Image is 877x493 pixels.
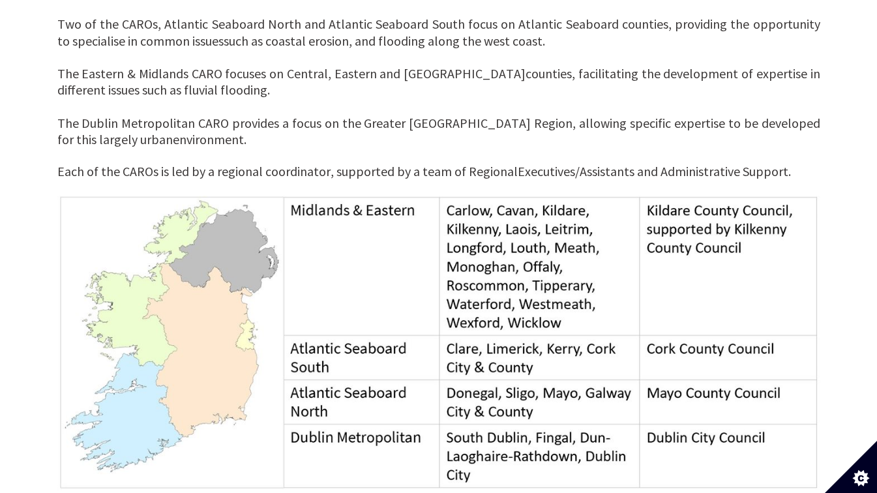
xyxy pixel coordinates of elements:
[173,131,246,147] span: environment.
[57,33,545,82] span: such as coastal erosion, and flooding along the west coast. The Eastern & Midlands CARO focuses o...
[518,163,791,179] span: Executives/Assistants and Administrative Support.
[57,16,820,48] span: Two of the CAROs, Atlantic Seaboard North and Atlantic Seaboard South focus on Atlantic Seaboard ...
[57,163,518,179] span: Each of the CAROs is led by a regional coordinator, supported by a team of Regional
[57,115,820,147] span: provides a focus on the Greater [GEOGRAPHIC_DATA] Region, allowing specific expertise to be devel...
[825,441,877,493] button: Set cookie preferences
